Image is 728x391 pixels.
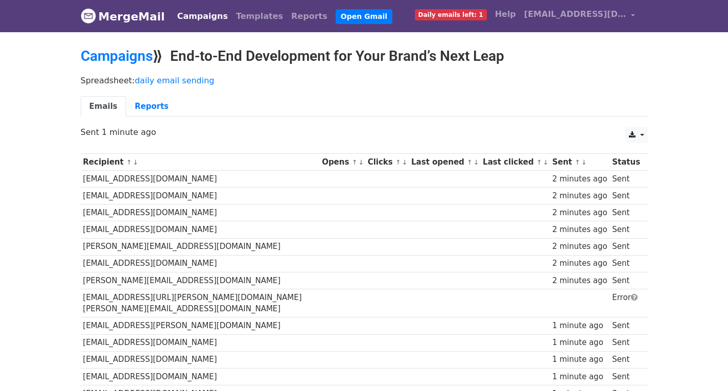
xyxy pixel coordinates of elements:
td: Sent [609,351,642,368]
a: Campaigns [173,6,232,27]
a: Templates [232,6,287,27]
a: ↓ [402,158,408,166]
td: [EMAIL_ADDRESS][DOMAIN_NAME] [81,334,320,351]
th: Sent [550,154,609,171]
a: MergeMail [81,6,165,27]
td: Sent [609,238,642,255]
td: Sent [609,317,642,334]
a: [EMAIL_ADDRESS][DOMAIN_NAME] [520,4,640,28]
a: Open Gmail [336,9,392,24]
td: Error [609,289,642,317]
a: ↑ [575,158,580,166]
a: Reports [126,96,177,117]
th: Clicks [365,154,409,171]
td: Sent [609,368,642,385]
a: ↑ [395,158,401,166]
th: Last opened [409,154,480,171]
td: [EMAIL_ADDRESS][DOMAIN_NAME] [81,171,320,188]
a: Emails [81,96,126,117]
a: Help [491,4,520,25]
a: Daily emails left: 1 [411,4,491,25]
div: 2 minutes ago [552,241,607,252]
div: 2 minutes ago [552,258,607,269]
td: [PERSON_NAME][EMAIL_ADDRESS][DOMAIN_NAME] [81,272,320,289]
th: Recipient [81,154,320,171]
a: ↑ [536,158,542,166]
div: 1 minute ago [552,354,607,365]
a: ↑ [352,158,358,166]
div: 1 minute ago [552,371,607,383]
th: Last clicked [480,154,550,171]
th: Opens [319,154,365,171]
a: ↑ [467,158,473,166]
div: 2 minutes ago [552,190,607,202]
p: Spreadsheet: [81,75,648,86]
td: Sent [609,188,642,204]
a: ↓ [543,158,549,166]
td: [EMAIL_ADDRESS][DOMAIN_NAME] [81,255,320,272]
span: Daily emails left: 1 [415,9,487,20]
a: ↓ [133,158,138,166]
td: [EMAIL_ADDRESS][DOMAIN_NAME] [81,221,320,238]
td: Sent [609,272,642,289]
td: [EMAIL_ADDRESS][DOMAIN_NAME] [81,204,320,221]
img: MergeMail logo [81,8,96,24]
td: [EMAIL_ADDRESS][URL][PERSON_NAME][DOMAIN_NAME] [PERSON_NAME][EMAIL_ADDRESS][DOMAIN_NAME] [81,289,320,317]
td: [EMAIL_ADDRESS][DOMAIN_NAME] [81,351,320,368]
a: Campaigns [81,48,153,64]
p: Sent 1 minute ago [81,127,648,137]
h2: ⟫ End-to-End Development for Your Brand’s Next Leap [81,48,648,65]
div: 2 minutes ago [552,275,607,287]
td: Sent [609,204,642,221]
div: 2 minutes ago [552,173,607,185]
a: Reports [287,6,332,27]
div: 2 minutes ago [552,224,607,236]
td: Sent [609,334,642,351]
div: 2 minutes ago [552,207,607,219]
td: [EMAIL_ADDRESS][DOMAIN_NAME] [81,188,320,204]
a: ↓ [474,158,479,166]
a: daily email sending [135,76,215,85]
a: ↓ [358,158,364,166]
td: Sent [609,171,642,188]
div: 1 minute ago [552,337,607,349]
div: 1 minute ago [552,320,607,332]
td: [EMAIL_ADDRESS][PERSON_NAME][DOMAIN_NAME] [81,317,320,334]
a: ↓ [581,158,587,166]
td: Sent [609,255,642,272]
td: [EMAIL_ADDRESS][DOMAIN_NAME] [81,368,320,385]
th: Status [609,154,642,171]
a: ↑ [126,158,132,166]
span: [EMAIL_ADDRESS][DOMAIN_NAME] [524,8,626,20]
td: Sent [609,221,642,238]
td: [PERSON_NAME][EMAIL_ADDRESS][DOMAIN_NAME] [81,238,320,255]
